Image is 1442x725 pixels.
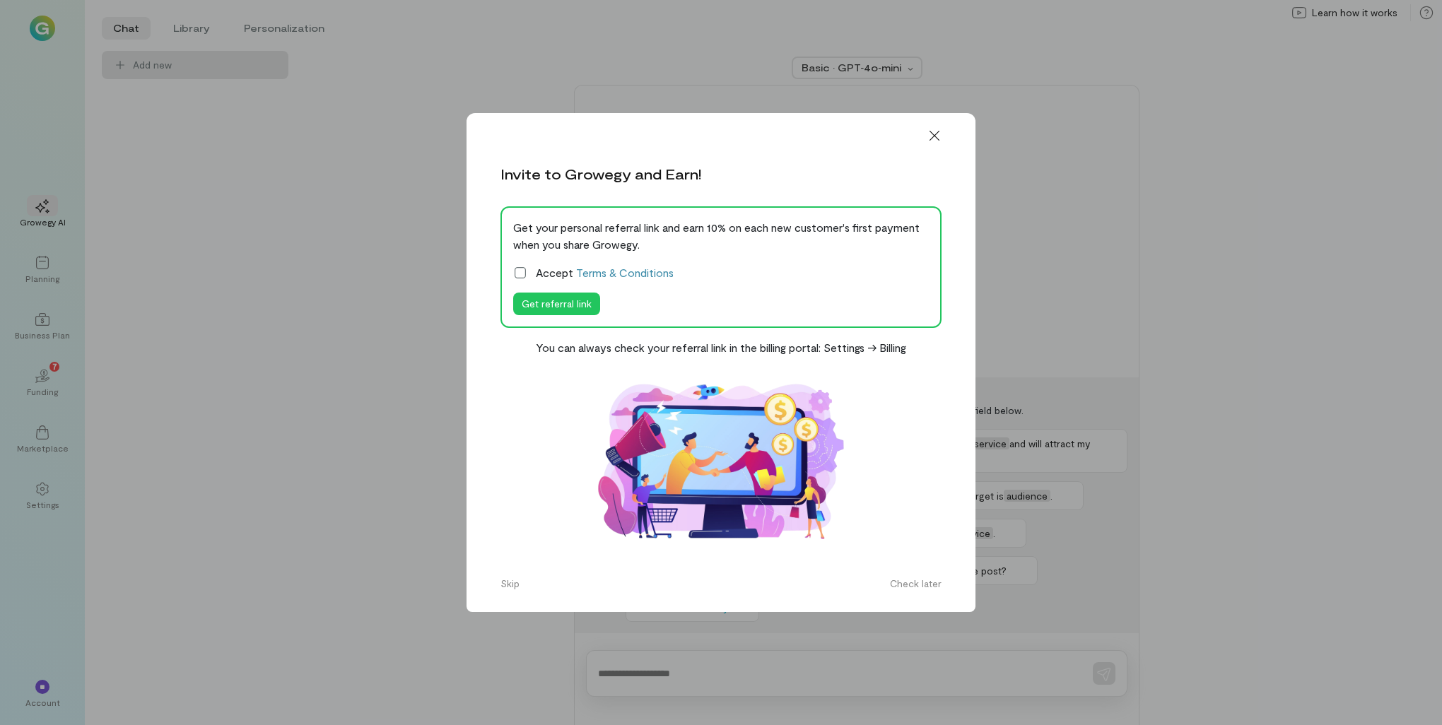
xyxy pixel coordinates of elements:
span: Accept [536,264,674,281]
div: You can always check your referral link in the billing portal: Settings -> Billing [536,339,906,356]
div: Get your personal referral link and earn 10% on each new customer's first payment when you share ... [513,219,929,253]
img: Affiliate [580,367,862,556]
button: Check later [881,572,950,595]
button: Get referral link [513,293,600,315]
button: Skip [492,572,528,595]
a: Terms & Conditions [576,266,674,279]
div: Invite to Growegy and Earn! [500,164,701,184]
